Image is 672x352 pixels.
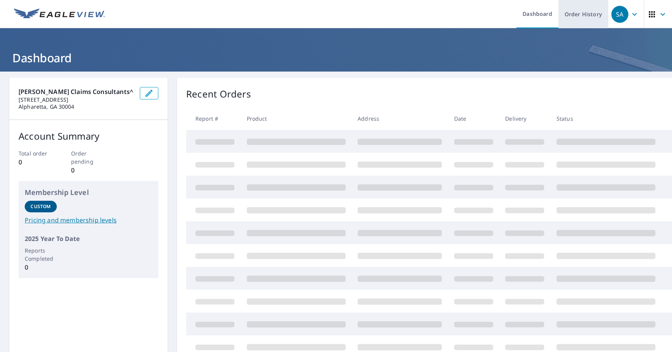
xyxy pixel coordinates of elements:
p: Custom [31,203,51,210]
th: Product [241,107,352,130]
p: Alpharetta, GA 30004 [19,103,134,110]
h1: Dashboard [9,50,663,66]
th: Date [448,107,499,130]
p: Account Summary [19,129,158,143]
p: Recent Orders [186,87,251,101]
img: EV Logo [14,9,105,20]
th: Address [351,107,448,130]
p: Order pending [71,149,106,166]
a: Pricing and membership levels [25,215,152,225]
th: Status [550,107,662,130]
p: [PERSON_NAME] Claims Consultants^ [19,87,134,96]
p: 2025 Year To Date [25,234,152,243]
th: Delivery [499,107,550,130]
p: Reports Completed [25,246,57,263]
p: Membership Level [25,187,152,198]
p: 0 [71,166,106,175]
p: 0 [25,263,57,272]
th: Report # [186,107,241,130]
p: [STREET_ADDRESS] [19,96,134,103]
p: 0 [19,157,54,167]
p: Total order [19,149,54,157]
div: SA [611,6,628,23]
